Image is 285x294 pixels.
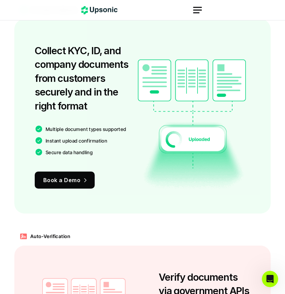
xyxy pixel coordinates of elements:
[30,233,70,240] p: Auto-Verification
[46,149,93,156] p: Secure data handling
[46,137,107,144] p: Instant upload confirmation
[46,126,126,133] p: Multiple document types supported
[35,172,95,189] a: Book a Demo
[43,175,80,185] p: Book a Demo
[35,44,139,113] h3: Collect KYC, ID, and company documents from customers securely and in the right format
[262,271,278,287] iframe: Intercom live chat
